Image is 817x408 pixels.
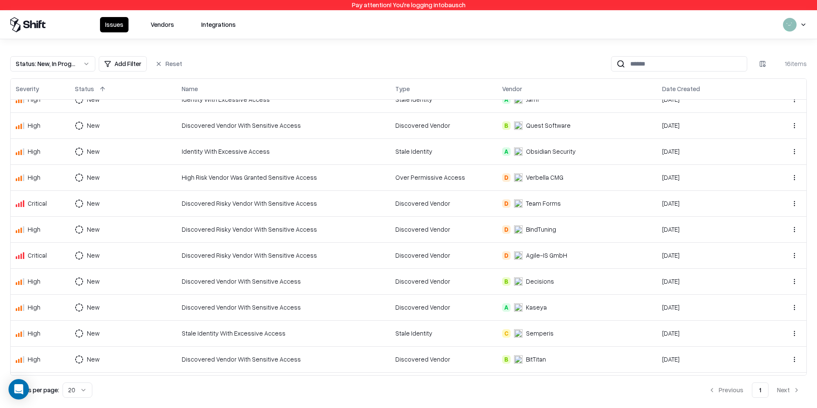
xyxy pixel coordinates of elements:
div: Discovered Vendor With Sensitive Access [182,303,385,312]
div: BitTitan [526,355,546,364]
div: Discovered Vendor [395,277,492,286]
div: High [28,225,40,234]
div: High [28,303,40,312]
div: New [87,303,100,312]
div: [DATE] [662,173,759,182]
div: Status [75,84,94,93]
div: Verbella CMG [526,173,563,182]
div: [DATE] [662,303,759,312]
div: High [28,277,40,286]
div: Quest Software [526,121,571,130]
div: Severity [16,84,39,93]
div: High [28,173,40,182]
button: 1 [752,382,768,398]
div: Discovered Vendor [395,199,492,208]
div: B [502,355,511,364]
img: Agile-IS GmbH [514,251,523,260]
div: Obsidian Security [526,147,576,156]
div: Decisions [526,277,554,286]
img: Obsidian Security [514,147,523,156]
div: Discovered Vendor With Sensitive Access [182,277,385,286]
div: Status : New, In Progress [16,59,76,68]
div: High [28,147,40,156]
div: New [87,199,100,208]
button: Issues [100,17,129,32]
button: Vendors [146,17,179,32]
div: [DATE] [662,277,759,286]
div: A [502,95,511,104]
div: BindTuning [526,225,556,234]
button: New [75,118,115,133]
img: Decisions [514,277,523,286]
button: New [75,352,115,367]
div: A [502,303,511,312]
div: [DATE] [662,199,759,208]
button: New [75,274,115,289]
div: Discovered Vendor [395,303,492,312]
div: Open Intercom Messenger [9,379,29,399]
button: Reset [150,56,187,72]
div: A [502,147,511,156]
div: Critical [28,199,47,208]
button: New [75,144,115,159]
div: Discovered Vendor [395,225,492,234]
img: Team Forms [514,199,523,208]
div: High [28,121,40,130]
div: Stale Identity With Excessive Access [182,329,385,338]
div: D [502,225,511,234]
div: High [28,329,40,338]
button: New [75,222,115,237]
div: New [87,225,100,234]
div: Critical [28,251,47,260]
div: Discovered Vendor [395,355,492,364]
div: C [502,329,511,338]
div: Discovered Vendor With Sensitive Access [182,121,385,130]
div: Discovered Vendor With Sensitive Access [182,355,385,364]
button: Integrations [196,17,241,32]
button: New [75,170,115,185]
div: Agile-IS GmbH [526,251,567,260]
div: [DATE] [662,251,759,260]
div: [DATE] [662,225,759,234]
button: New [75,300,115,315]
div: [DATE] [662,121,759,130]
div: B [502,121,511,130]
div: Stale Identity [395,147,492,156]
img: Semperis [514,329,523,338]
div: New [87,121,100,130]
div: [DATE] [662,355,759,364]
div: Discovered Vendor [395,251,492,260]
div: Discovered Risky Vendor With Sensitive Access [182,225,385,234]
div: New [87,329,100,338]
button: Add Filter [99,56,147,72]
img: BindTuning [514,225,523,234]
div: D [502,251,511,260]
img: Verbella CMG [514,173,523,182]
div: New [87,147,100,156]
div: High [28,355,40,364]
div: Type [395,84,410,93]
img: BitTitan [514,355,523,364]
div: [DATE] [662,329,759,338]
button: New [75,196,115,211]
button: New [75,248,115,263]
div: B [502,277,511,286]
div: Name [182,84,198,93]
div: New [87,251,100,260]
div: Discovered Risky Vendor With Sensitive Access [182,251,385,260]
div: Discovered Vendor [395,121,492,130]
div: 16 items [773,59,807,68]
div: Team Forms [526,199,561,208]
div: D [502,199,511,208]
p: Results per page: [10,385,59,394]
div: Discovered Risky Vendor With Sensitive Access [182,199,385,208]
div: High Risk Vendor Was Granted Sensitive Access [182,173,385,182]
div: New [87,173,100,182]
div: Kaseya [526,303,547,312]
div: Vendor [502,84,522,93]
div: [DATE] [662,147,759,156]
div: Over Permissive Access [395,173,492,182]
nav: pagination [702,382,807,398]
div: D [502,173,511,182]
div: New [87,355,100,364]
